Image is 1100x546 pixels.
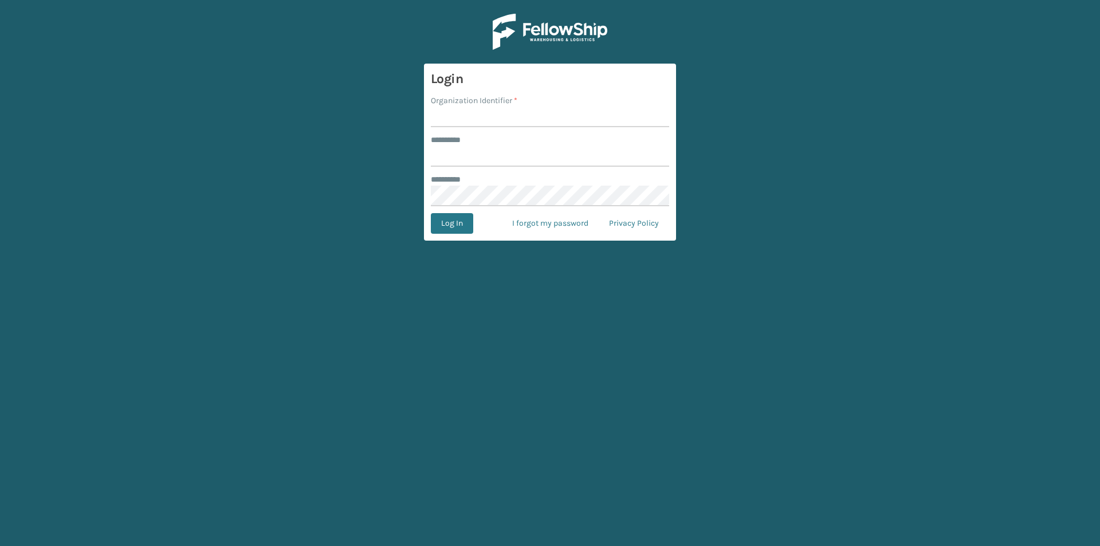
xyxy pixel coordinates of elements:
img: Logo [493,14,607,50]
a: I forgot my password [502,213,599,234]
a: Privacy Policy [599,213,669,234]
button: Log In [431,213,473,234]
label: Organization Identifier [431,95,517,107]
h3: Login [431,70,669,88]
